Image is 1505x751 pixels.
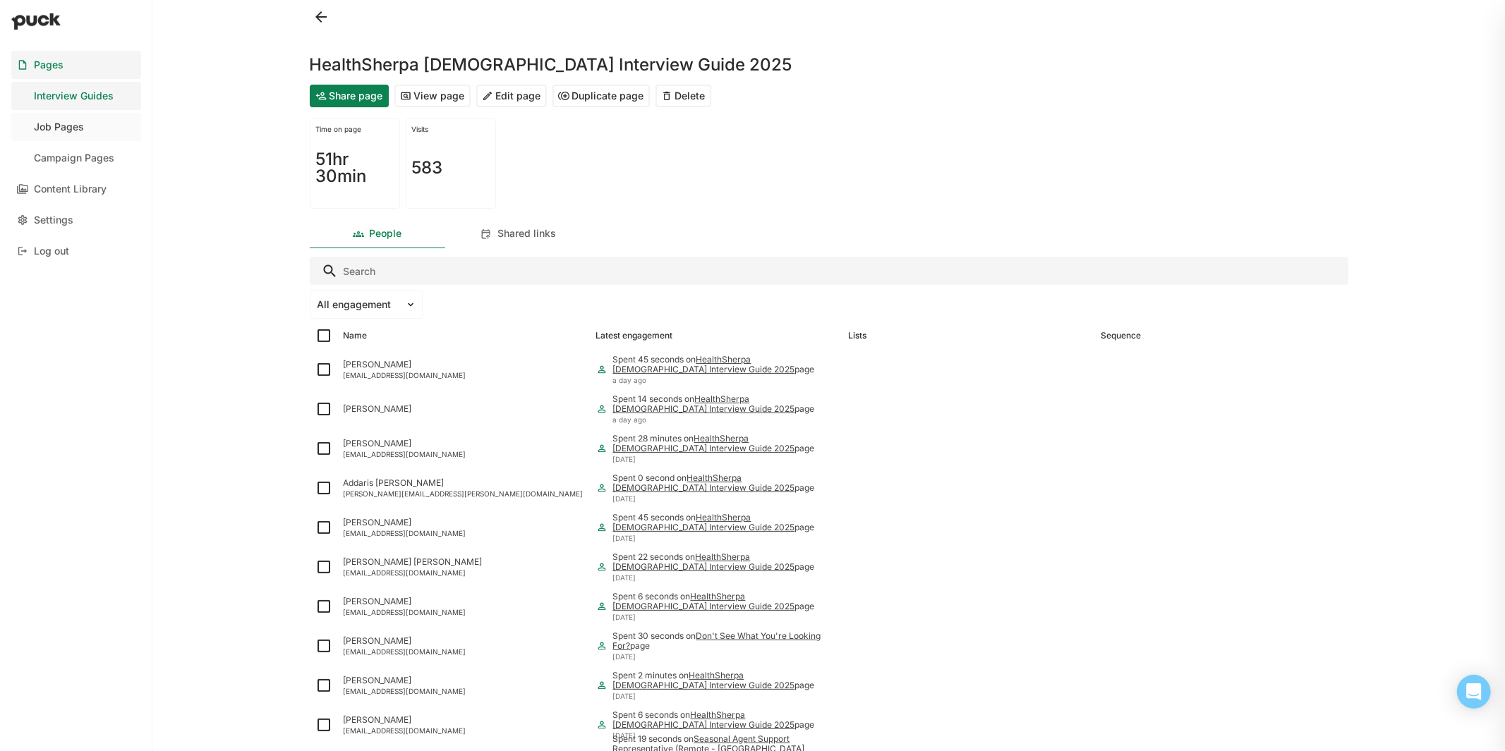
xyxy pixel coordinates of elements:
div: Sequence [1101,331,1142,341]
a: Job Pages [11,113,141,141]
div: Visits [412,125,490,133]
div: [DATE] [613,613,838,621]
h1: HealthSherpa [DEMOGRAPHIC_DATA] Interview Guide 2025 [310,56,792,73]
div: [EMAIL_ADDRESS][DOMAIN_NAME] [344,726,585,735]
input: Search [310,257,1348,285]
div: Settings [34,214,73,226]
a: HealthSherpa [DEMOGRAPHIC_DATA] Interview Guide 2025 [613,709,795,730]
a: HealthSherpa [DEMOGRAPHIC_DATA] Interview Guide 2025 [613,551,795,572]
div: Spent 6 seconds on page [613,592,838,612]
div: [PERSON_NAME] [344,636,585,646]
div: People [370,228,402,240]
a: Pages [11,51,141,79]
a: HealthSherpa [DEMOGRAPHIC_DATA] Interview Guide 2025 [613,512,795,532]
a: HealthSherpa [DEMOGRAPHIC_DATA] Interview Guide 2025 [613,591,795,611]
div: [DATE] [613,692,838,700]
h1: 583 [412,159,443,176]
div: Open Intercom Messenger [1457,675,1491,709]
div: Latest engagement [596,331,673,341]
div: Time on page [316,125,394,133]
button: Duplicate page [552,85,650,107]
div: [EMAIL_ADDRESS][DOMAIN_NAME] [344,529,585,537]
div: Addaris [PERSON_NAME] [344,478,585,488]
div: Spent 45 seconds on page [613,355,838,375]
div: Campaign Pages [34,152,114,164]
div: [EMAIL_ADDRESS][DOMAIN_NAME] [344,371,585,379]
div: [DATE] [613,731,838,740]
div: [EMAIL_ADDRESS][DOMAIN_NAME] [344,687,585,695]
div: Interview Guides [34,90,114,102]
div: Spent 0 second on page [613,473,838,494]
a: Interview Guides [11,82,141,110]
a: HealthSherpa [DEMOGRAPHIC_DATA] Interview Guide 2025 [613,472,795,493]
a: Don't See What You're Looking For? [613,630,821,651]
div: [PERSON_NAME] [344,439,585,448]
div: Content Library [34,183,107,195]
div: [PERSON_NAME] [344,360,585,370]
div: Spent 6 seconds on page [613,710,838,731]
div: Shared links [497,228,556,240]
div: [DATE] [613,534,838,542]
div: a day ago [613,415,838,424]
div: [EMAIL_ADDRESS][DOMAIN_NAME] [344,450,585,458]
div: [EMAIL_ADDRESS][DOMAIN_NAME] [344,608,585,616]
div: Log out [34,245,69,257]
a: HealthSherpa [DEMOGRAPHIC_DATA] Interview Guide 2025 [613,354,795,374]
a: HealthSherpa [DEMOGRAPHIC_DATA] Interview Guide 2025 [613,393,795,414]
div: Spent 14 seconds on page [613,394,838,415]
div: [EMAIL_ADDRESS][DOMAIN_NAME] [344,647,585,656]
button: Delete [655,85,711,107]
div: Pages [34,59,64,71]
div: [DATE] [613,494,838,503]
div: [PERSON_NAME][EMAIL_ADDRESS][PERSON_NAME][DOMAIN_NAME] [344,489,585,498]
div: [EMAIL_ADDRESS][DOMAIN_NAME] [344,568,585,577]
h1: 51hr 30min [316,151,394,185]
div: [PERSON_NAME] [344,715,585,725]
div: Spent 28 minutes on page [613,434,838,454]
a: Content Library [11,175,141,203]
div: [DATE] [613,455,838,463]
a: HealthSherpa [DEMOGRAPHIC_DATA] Interview Guide 2025 [613,670,795,690]
div: Spent 22 seconds on page [613,552,838,573]
div: Name [344,331,368,341]
button: View page [394,85,471,107]
a: HealthSherpa [DEMOGRAPHIC_DATA] Interview Guide 2025 [613,433,795,453]
div: a day ago [613,376,838,384]
div: [DATE] [613,652,838,661]
div: [PERSON_NAME] [344,676,585,685]
div: Spent 2 minutes on page [613,671,838,691]
a: Settings [11,206,141,234]
button: Share page [310,85,389,107]
div: [PERSON_NAME] [344,518,585,527]
div: Job Pages [34,121,84,133]
div: Spent 30 seconds on page [613,631,838,652]
a: Campaign Pages [11,144,141,172]
button: Edit page [476,85,547,107]
div: [PERSON_NAME] [344,597,585,606]
div: [DATE] [613,573,838,582]
div: [PERSON_NAME] [PERSON_NAME] [344,557,585,567]
div: Spent 45 seconds on page [613,513,838,533]
div: [PERSON_NAME] [344,404,585,414]
div: Lists [849,331,867,341]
